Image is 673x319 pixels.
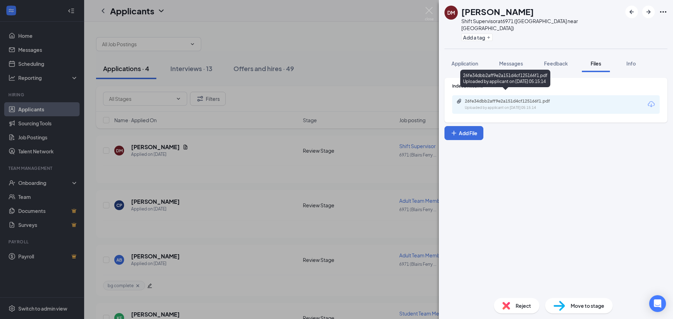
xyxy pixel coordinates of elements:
[625,6,638,18] button: ArrowLeftNew
[487,35,491,40] svg: Plus
[659,8,667,16] svg: Ellipses
[461,6,534,18] h1: [PERSON_NAME]
[456,98,462,104] svg: Paperclip
[642,6,655,18] button: ArrowRight
[451,60,478,67] span: Application
[591,60,601,67] span: Files
[444,126,483,140] button: Add FilePlus
[447,9,455,16] div: DM
[649,295,666,312] div: Open Intercom Messenger
[465,98,563,104] div: 26fe34dbb2aff9e2a151d4cf125166f1.pdf
[571,302,604,310] span: Move to stage
[460,70,550,87] div: 26fe34dbb2aff9e2a151d4cf125166f1.pdf Uploaded by applicant on [DATE] 05:15:14
[450,130,457,137] svg: Plus
[465,105,570,111] div: Uploaded by applicant on [DATE] 05:15:14
[627,8,636,16] svg: ArrowLeftNew
[626,60,636,67] span: Info
[544,60,568,67] span: Feedback
[644,8,653,16] svg: ArrowRight
[647,100,655,109] svg: Download
[461,34,492,41] button: PlusAdd a tag
[516,302,531,310] span: Reject
[452,83,660,89] div: Indeed Resume
[456,98,570,111] a: Paperclip26fe34dbb2aff9e2a151d4cf125166f1.pdfUploaded by applicant on [DATE] 05:15:14
[461,18,622,32] div: Shift Supervisor at 6971 ([GEOGRAPHIC_DATA] near [GEOGRAPHIC_DATA])
[499,60,523,67] span: Messages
